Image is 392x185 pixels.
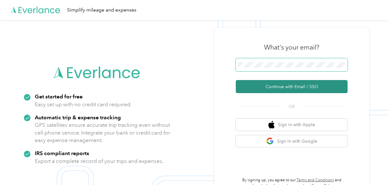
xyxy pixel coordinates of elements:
img: apple logo [268,121,275,129]
span: OR [281,103,303,110]
button: google logoSign in with Google [236,135,348,147]
p: Export a complete record of your trips and expenses. [35,157,163,165]
a: Terms and Conditions [297,178,334,183]
button: apple logoSign in with Apple [236,119,348,131]
div: Simplify mileage and expenses [67,6,136,14]
strong: Get started for free [35,93,83,100]
strong: IRS compliant reports [35,150,89,156]
img: google logo [266,137,274,145]
p: GPS satellites ensure accurate trip tracking even without cell phone service. Integrate your bank... [35,121,171,144]
strong: Automatic trip & expense tracking [35,114,121,121]
h3: What's your email? [264,43,319,52]
button: Continue with Email / SSO [236,80,348,93]
p: Easy set up with no credit card required [35,101,130,108]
